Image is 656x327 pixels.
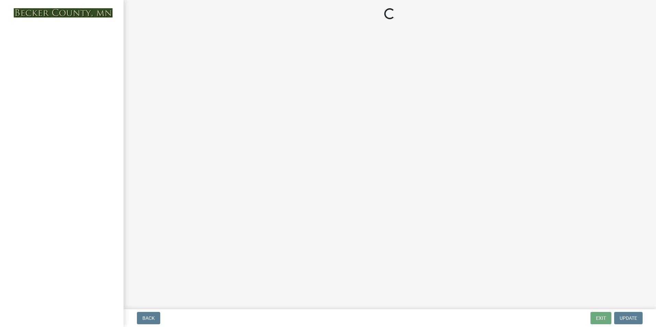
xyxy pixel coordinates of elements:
span: Update [620,315,637,321]
button: Back [137,312,160,324]
img: Becker County, Minnesota [14,8,113,17]
button: Exit [590,312,611,324]
span: Back [142,315,155,321]
button: Update [614,312,643,324]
